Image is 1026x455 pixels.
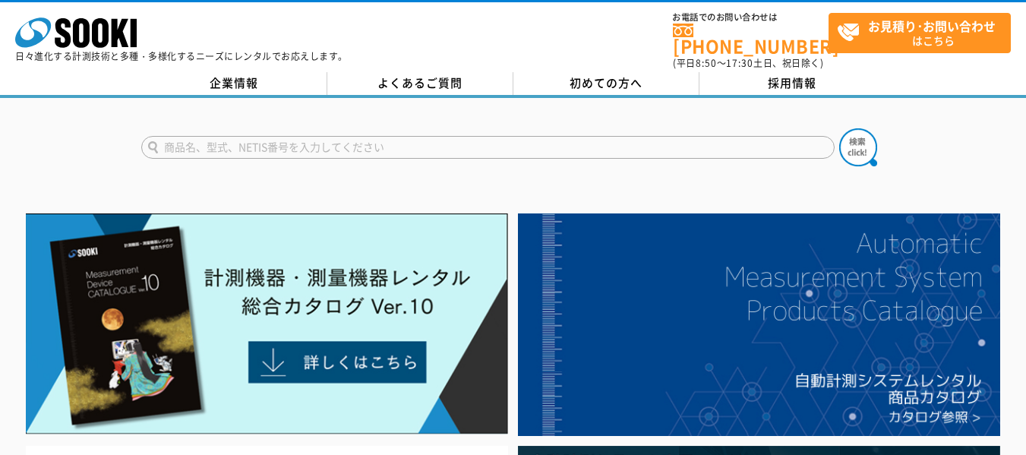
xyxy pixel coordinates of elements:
img: btn_search.png [839,128,877,166]
a: よくあるご質問 [327,72,513,95]
a: [PHONE_NUMBER] [673,24,829,55]
strong: お見積り･お問い合わせ [868,17,996,35]
span: 17:30 [726,56,753,70]
input: 商品名、型式、NETIS番号を入力してください [141,136,835,159]
p: 日々進化する計測技術と多種・多様化するニーズにレンタルでお応えします。 [15,52,348,61]
span: お電話でのお問い合わせは [673,13,829,22]
span: (平日 ～ 土日、祝日除く) [673,56,823,70]
img: Catalog Ver10 [26,213,508,434]
a: 採用情報 [699,72,886,95]
span: はこちら [837,14,1010,52]
span: 8:50 [696,56,717,70]
a: 初めての方へ [513,72,699,95]
a: お見積り･お問い合わせはこちら [829,13,1011,53]
span: 初めての方へ [570,74,642,91]
img: 自動計測システムカタログ [518,213,1000,436]
a: 企業情報 [141,72,327,95]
